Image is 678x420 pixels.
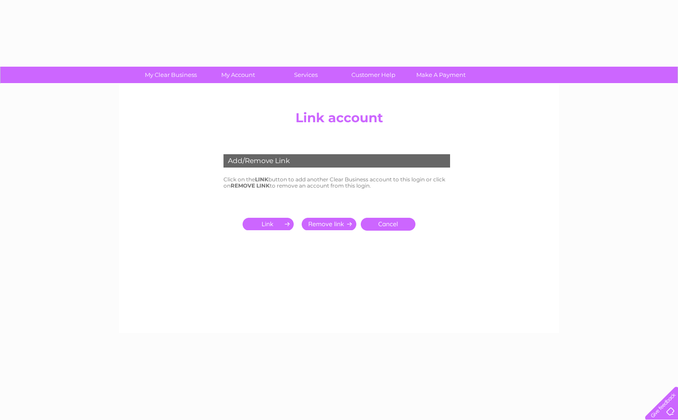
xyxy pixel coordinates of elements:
a: Make A Payment [404,67,478,83]
a: Cancel [361,218,415,231]
input: Submit [243,218,297,230]
a: My Clear Business [134,67,207,83]
div: Add/Remove Link [223,154,450,168]
a: Customer Help [337,67,410,83]
b: LINK [255,176,268,183]
td: Click on the button to add another Clear Business account to this login or click on to remove an ... [221,174,457,191]
a: Services [269,67,343,83]
a: My Account [202,67,275,83]
b: REMOVE LINK [231,182,270,189]
input: Submit [302,218,356,230]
